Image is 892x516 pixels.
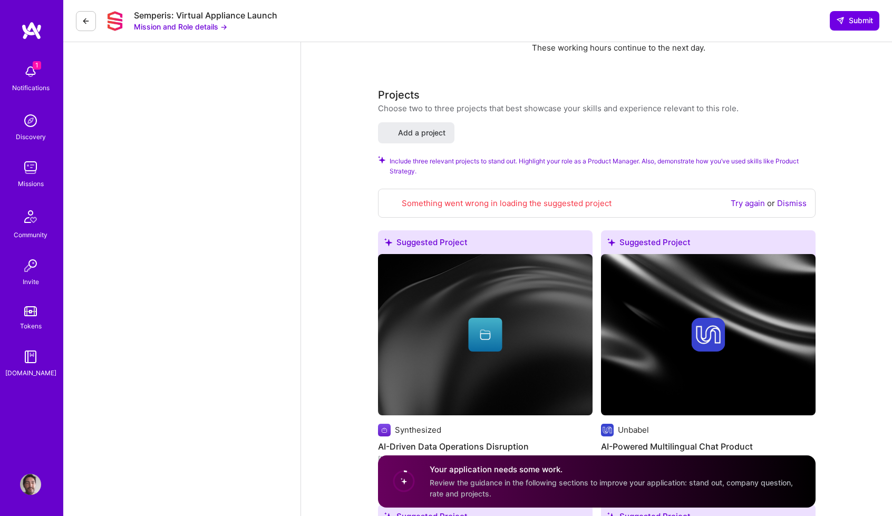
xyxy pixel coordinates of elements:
[378,453,593,464] div: [DATE] - dez. 2021
[387,198,397,209] i: icon SlimRedX
[134,10,277,21] div: Semperis: Virtual Appliance Launch
[378,103,739,114] div: Choose two to three projects that best showcase your skills and experience relevant to this role.
[20,474,41,495] img: User Avatar
[532,42,705,53] div: These working hours continue to the next day.
[386,128,445,138] span: Add a project
[82,17,90,25] i: icon LeftArrowDark
[691,318,725,352] img: Company logo
[378,440,593,453] h4: AI-Driven Data Operations Disruption
[601,230,816,258] div: Suggested Project
[12,82,50,93] div: Notifications
[20,255,41,276] img: Invite
[20,110,41,131] img: discovery
[378,230,593,258] div: Suggested Project
[378,424,391,436] img: Company logo
[836,16,845,25] i: icon SendLight
[390,156,816,176] span: Include three relevant projects to stand out. Highlight your role as a Product Manager. Also, dem...
[18,178,44,189] div: Missions
[378,87,420,103] div: Projects
[134,21,227,32] button: Mission and Role details →
[430,464,803,475] h4: Your application needs some work.
[378,156,385,163] i: Check
[607,238,615,246] i: icon SuggestedTeams
[386,130,394,137] i: icon PlusBlack
[20,346,41,367] img: guide book
[601,440,816,453] h4: AI-Powered Multilingual Chat Product
[387,198,612,209] div: Something went wrong in loading the suggested project
[5,367,56,378] div: [DOMAIN_NAME]
[601,254,816,415] img: cover
[378,254,593,415] img: cover
[21,21,42,40] img: logo
[731,198,765,208] a: Try again
[20,320,42,332] div: Tokens
[104,11,125,32] img: Company Logo
[14,229,47,240] div: Community
[24,306,37,316] img: tokens
[20,157,41,178] img: teamwork
[777,198,807,208] a: Dismiss
[384,238,392,246] i: icon SuggestedTeams
[430,478,793,498] span: Review the guidance in the following sections to improve your application: stand out, company que...
[18,204,43,229] img: Community
[16,131,46,142] div: Discovery
[23,276,39,287] div: Invite
[33,61,41,70] span: 1
[601,453,816,464] div: [DATE] - [DATE]
[618,424,649,435] div: Unbabel
[395,424,441,435] div: Synthesized
[836,15,873,26] span: Submit
[20,61,41,82] img: bell
[731,198,807,209] div: or
[601,424,614,436] img: Company logo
